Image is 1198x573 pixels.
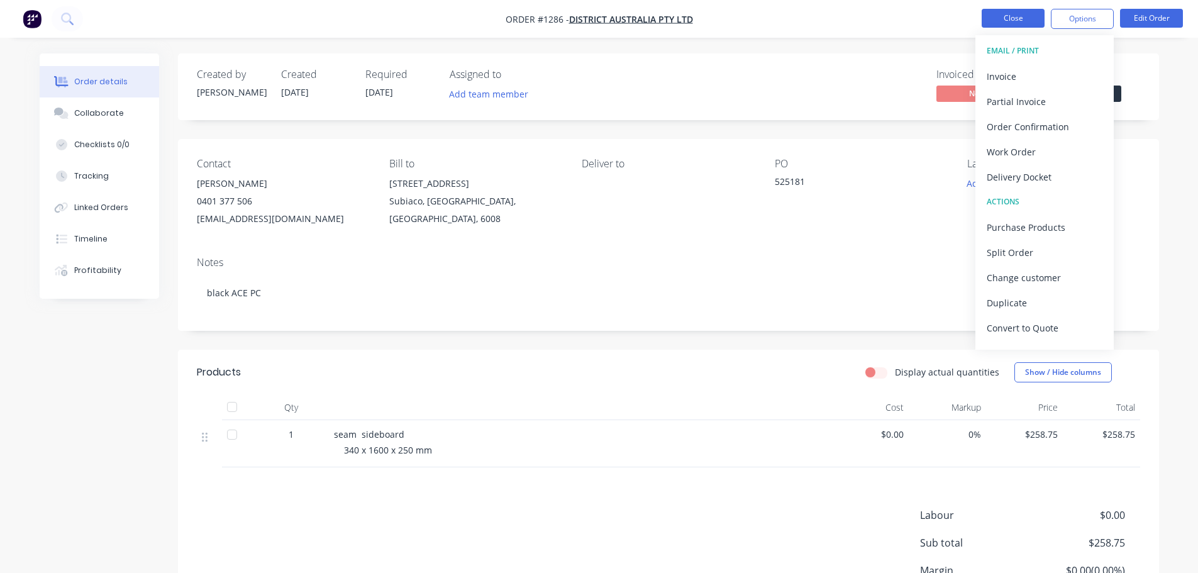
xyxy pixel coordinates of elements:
div: Assigned to [450,69,575,81]
span: $0.00 [1031,508,1124,523]
button: Linked Orders [40,192,159,223]
span: Sub total [920,535,1032,550]
div: Total [1063,395,1140,420]
div: Price [986,395,1063,420]
span: $258.75 [1068,428,1135,441]
div: Convert to Quote [987,319,1102,337]
div: Timeline [74,233,108,245]
button: Checklists 0/0 [40,129,159,160]
span: Order #1286 - [506,13,569,25]
span: [DATE] [365,86,393,98]
button: Purchase Products [975,214,1114,240]
button: Order Confirmation [975,114,1114,139]
div: black ACE PC [197,274,1140,312]
span: [DATE] [281,86,309,98]
div: [PERSON_NAME] [197,175,369,192]
div: Delivery Docket [987,168,1102,186]
button: Split Order [975,240,1114,265]
div: [EMAIL_ADDRESS][DOMAIN_NAME] [197,210,369,228]
div: Tracking [74,170,109,182]
button: Options [1051,9,1114,29]
div: Work Order [987,143,1102,161]
div: ACTIONS [987,194,1102,210]
div: Products [197,365,241,380]
div: PO [775,158,947,170]
div: Invoiced [936,69,1031,81]
button: Convert to Quote [975,315,1114,340]
div: Change customer [987,269,1102,287]
button: Invoice [975,64,1114,89]
span: 1 [289,428,294,441]
img: Factory [23,9,42,28]
button: EMAIL / PRINT [975,38,1114,64]
button: Close [982,9,1045,28]
button: Tracking [40,160,159,192]
div: 525181 [775,175,932,192]
span: $0.00 [837,428,904,441]
div: [STREET_ADDRESS]Subiaco, [GEOGRAPHIC_DATA], [GEOGRAPHIC_DATA], 6008 [389,175,562,228]
span: Labour [920,508,1032,523]
div: Order Confirmation [987,118,1102,136]
div: Duplicate [987,294,1102,312]
button: ACTIONS [975,189,1114,214]
span: $258.75 [1031,535,1124,550]
span: 340 x 1600 x 250 mm [344,444,432,456]
button: Edit Order [1120,9,1183,28]
button: Change customer [975,265,1114,290]
div: Split Order [987,243,1102,262]
button: Work Order [975,139,1114,164]
div: Contact [197,158,369,170]
div: Markup [909,395,986,420]
label: Display actual quantities [895,365,999,379]
button: Order details [40,66,159,97]
div: [PERSON_NAME]0401 377 506[EMAIL_ADDRESS][DOMAIN_NAME] [197,175,369,228]
button: Add team member [442,86,535,103]
div: Bill to [389,158,562,170]
div: Collaborate [74,108,124,119]
div: Deliver to [582,158,754,170]
div: EMAIL / PRINT [987,43,1102,59]
div: Created [281,69,350,81]
span: 0% [914,428,981,441]
div: Labels [967,158,1140,170]
button: Delivery Docket [975,164,1114,189]
button: Add labels [960,175,1018,192]
span: seam sideboard [334,428,404,440]
div: 0401 377 506 [197,192,369,210]
a: District Australia PTY LTD [569,13,693,25]
button: Partial Invoice [975,89,1114,114]
div: Checklists 0/0 [74,139,130,150]
div: Profitability [74,265,121,276]
div: Required [365,69,435,81]
div: Archive [987,344,1102,362]
span: No [936,86,1012,101]
button: Profitability [40,255,159,286]
div: Linked Orders [74,202,128,213]
button: Timeline [40,223,159,255]
div: Subiaco, [GEOGRAPHIC_DATA], [GEOGRAPHIC_DATA], 6008 [389,192,562,228]
div: Cost [832,395,909,420]
div: Qty [253,395,329,420]
div: Purchase Products [987,218,1102,236]
div: Notes [197,257,1140,269]
button: Duplicate [975,290,1114,315]
button: Archive [975,340,1114,365]
button: Collaborate [40,97,159,129]
div: Invoice [987,67,1102,86]
button: Add team member [450,86,535,103]
span: $258.75 [991,428,1058,441]
div: Order details [74,76,128,87]
div: Created by [197,69,266,81]
div: [PERSON_NAME] [197,86,266,99]
button: Show / Hide columns [1014,362,1112,382]
div: [STREET_ADDRESS] [389,175,562,192]
div: Partial Invoice [987,92,1102,111]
